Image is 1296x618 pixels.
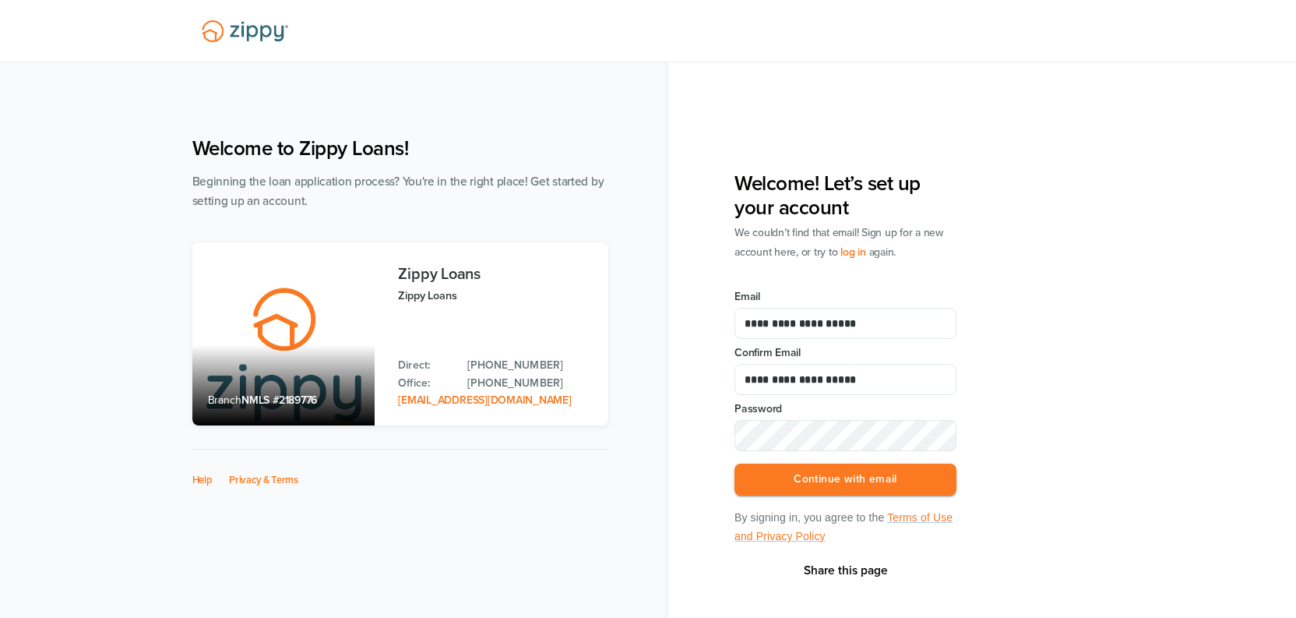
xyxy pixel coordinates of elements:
[241,394,317,407] span: NMLS #2189776
[398,287,592,305] p: Zippy Loans
[467,357,592,374] a: Direct Phone: 512-975-2947
[734,420,956,451] input: Input Password
[734,308,956,339] input: Email Address
[398,394,571,407] a: Email Address: zippyguide@zippymh.com
[398,375,452,392] p: Office:
[192,136,608,161] h1: Welcome to Zippy Loans!
[734,464,956,496] button: Continue with email
[398,266,592,283] h3: Zippy Loans
[734,401,956,417] label: Password
[840,245,866,259] span: log in
[398,357,452,374] p: Direct:
[734,345,956,361] label: Confirm Email
[734,224,956,262] p: We couldn’t find that email! Sign up for a new account here, or try to again.
[734,508,956,546] p: By signing in, you agree to the
[734,289,956,305] label: Email
[734,364,956,395] input: Confirm Email
[192,13,298,49] img: Lender Logo
[467,375,592,392] a: Office Phone: 512-975-2947
[734,171,956,220] h3: Welcome! Let’s set up your account
[799,563,893,578] button: Share This Page
[192,474,213,486] a: Help
[229,474,298,486] a: Privacy & Terms
[208,394,242,407] span: Branch
[192,175,604,208] span: Beginning the loan application process? You're in the right place! Get started by setting up an a...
